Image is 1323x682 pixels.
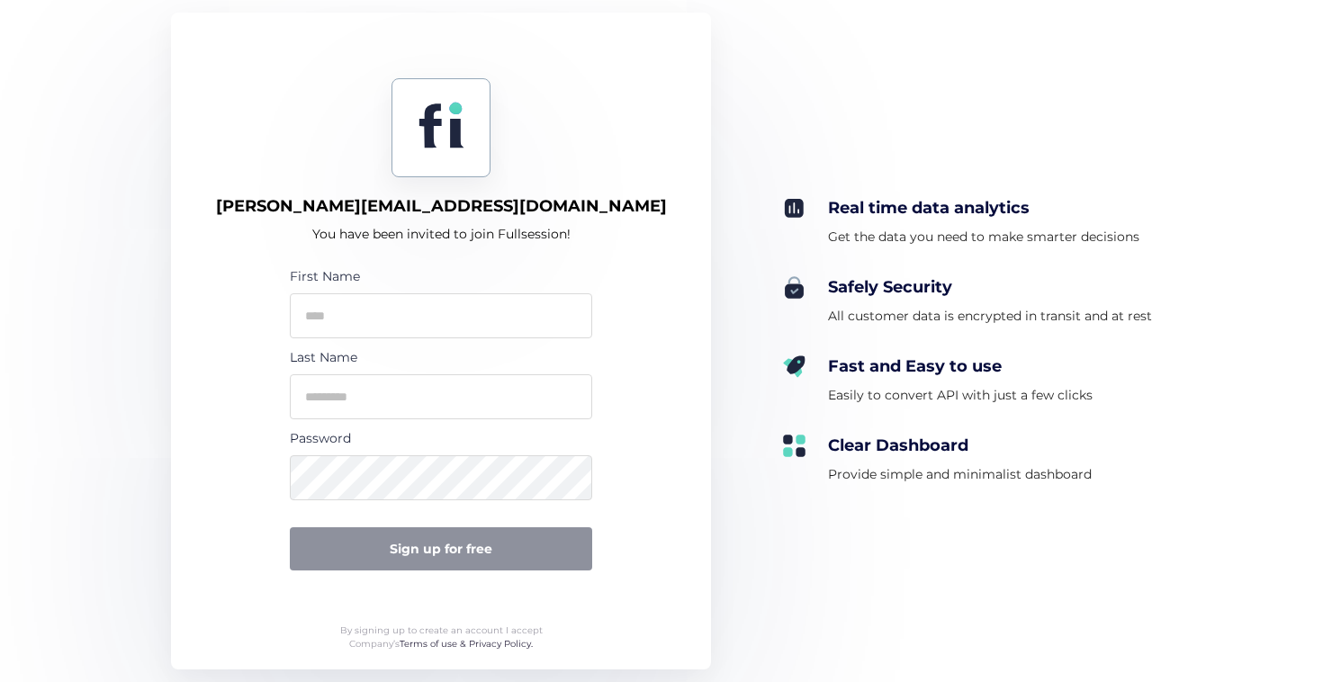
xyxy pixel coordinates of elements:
a: Terms of use & Privacy Policy. [400,638,533,650]
div: First Name [290,266,592,286]
div: You have been invited to join Fullsession! [312,223,571,245]
div: Real time data analytics [828,197,1139,219]
div: Easily to convert API with just a few clicks [828,384,1093,406]
button: Sign up for free [290,527,592,570]
div: Fast and Easy to use [828,355,1093,377]
div: By signing up to create an account I accept Company’s [325,624,558,651]
div: Last Name [290,347,592,367]
div: Provide simple and minimalist dashboard [828,463,1092,485]
div: [PERSON_NAME][EMAIL_ADDRESS][DOMAIN_NAME] [216,195,667,217]
div: Get the data you need to make smarter decisions [828,226,1139,247]
div: Safely Security [828,276,1152,298]
div: Clear Dashboard [828,435,1092,456]
div: Password [290,428,592,448]
div: All customer data is encrypted in transit and at rest [828,305,1152,327]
